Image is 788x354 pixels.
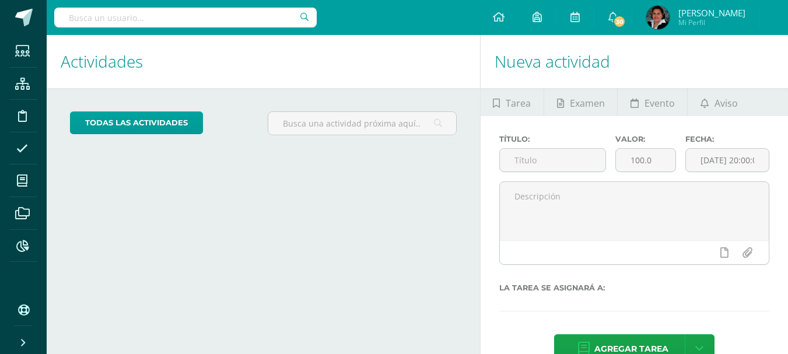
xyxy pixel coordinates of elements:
[499,283,769,292] label: La tarea se asignará a:
[54,8,317,27] input: Busca un usuario...
[61,35,466,88] h1: Actividades
[495,35,774,88] h1: Nueva actividad
[544,88,617,116] a: Examen
[678,7,745,19] span: [PERSON_NAME]
[570,89,605,117] span: Examen
[506,89,531,117] span: Tarea
[613,15,626,28] span: 30
[688,88,750,116] a: Aviso
[646,6,670,29] img: c5e15b6d1c97cfcc5e091a47d8fce03b.png
[615,135,676,143] label: Valor:
[678,17,745,27] span: Mi Perfil
[686,149,769,171] input: Fecha de entrega
[70,111,203,134] a: todas las Actividades
[481,88,544,116] a: Tarea
[500,149,606,171] input: Título
[645,89,675,117] span: Evento
[685,135,769,143] label: Fecha:
[499,135,607,143] label: Título:
[618,88,687,116] a: Evento
[715,89,738,117] span: Aviso
[616,149,675,171] input: Puntos máximos
[268,112,456,135] input: Busca una actividad próxima aquí...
